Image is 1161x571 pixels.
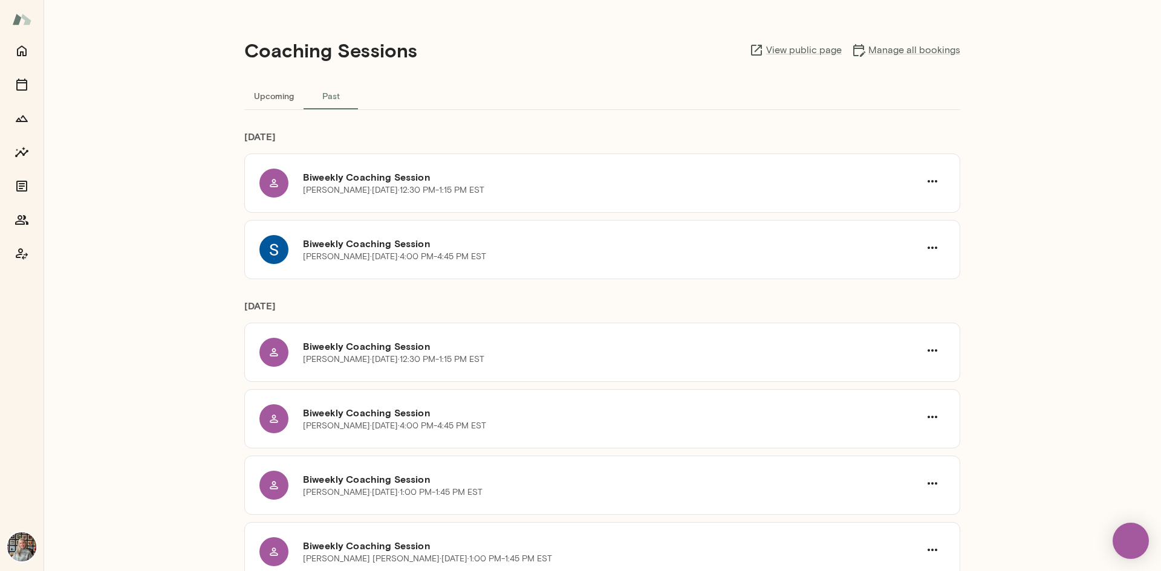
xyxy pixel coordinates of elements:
[10,242,34,266] button: Coach app
[10,73,34,97] button: Sessions
[303,339,920,353] h6: Biweekly Coaching Session
[10,140,34,164] button: Insights
[244,129,960,153] h6: [DATE]
[10,39,34,63] button: Home
[303,353,484,366] p: [PERSON_NAME] · [DATE] · 12:30 PM-1:15 PM EST
[303,486,483,498] p: [PERSON_NAME] · [DATE] · 1:00 PM-1:45 PM EST
[244,81,960,110] div: basic tabs example
[303,405,920,420] h6: Biweekly Coaching Session
[244,39,417,62] h4: Coaching Sessions
[749,43,842,57] a: View public page
[10,208,34,232] button: Members
[303,472,920,486] h6: Biweekly Coaching Session
[851,43,960,57] a: Manage all bookings
[244,298,960,323] h6: [DATE]
[303,420,486,432] p: [PERSON_NAME] · [DATE] · 4:00 PM-4:45 PM EST
[303,236,920,251] h6: Biweekly Coaching Session
[12,8,31,31] img: Mento
[304,81,358,110] button: Past
[303,553,552,565] p: [PERSON_NAME] [PERSON_NAME] · [DATE] · 1:00 PM-1:45 PM EST
[303,538,920,553] h6: Biweekly Coaching Session
[10,174,34,198] button: Documents
[303,184,484,196] p: [PERSON_NAME] · [DATE] · 12:30 PM-1:15 PM EST
[244,81,304,110] button: Upcoming
[10,106,34,131] button: Growth Plan
[7,532,36,561] img: Tricia Maggio
[303,170,920,184] h6: Biweekly Coaching Session
[303,251,486,263] p: [PERSON_NAME] · [DATE] · 4:00 PM-4:45 PM EST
